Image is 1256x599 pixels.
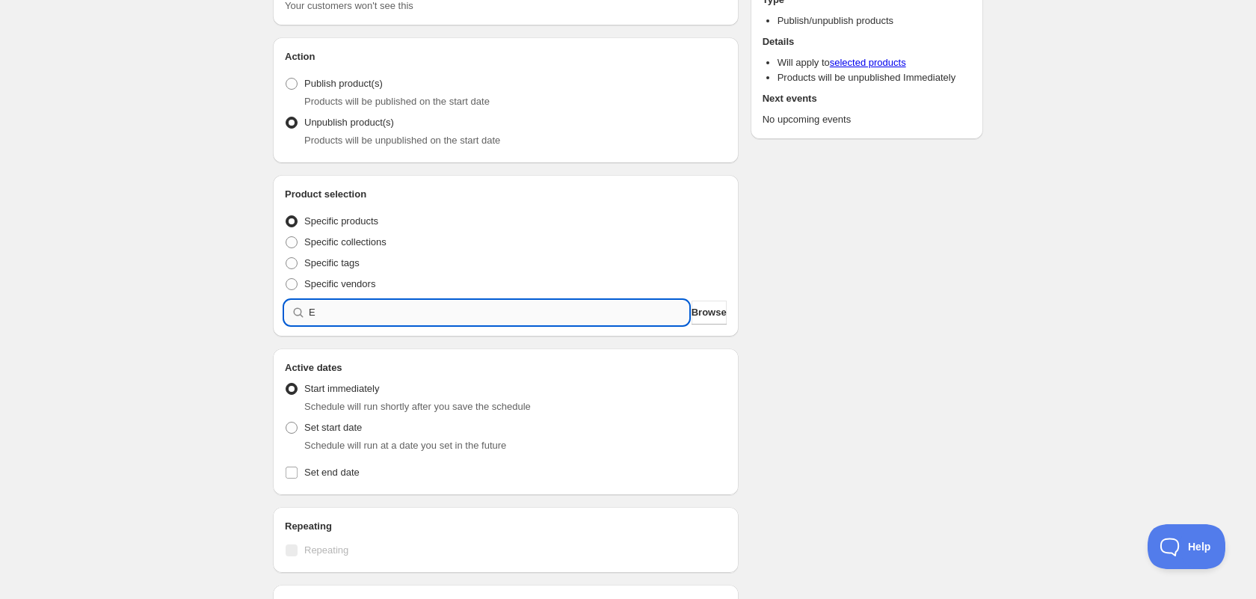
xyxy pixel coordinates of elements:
[285,187,727,202] h2: Product selection
[304,544,348,556] span: Repeating
[778,55,971,70] li: Will apply to
[778,70,971,85] li: Products will be unpublished Immediately
[304,215,378,227] span: Specific products
[304,135,500,146] span: Products will be unpublished on the start date
[763,34,971,49] h2: Details
[763,112,971,127] p: No upcoming events
[309,301,689,325] input: Search products
[304,401,531,412] span: Schedule will run shortly after you save the schedule
[304,383,379,394] span: Start immediately
[285,360,727,375] h2: Active dates
[285,519,727,534] h2: Repeating
[304,278,375,289] span: Specific vendors
[304,78,383,89] span: Publish product(s)
[304,467,360,478] span: Set end date
[692,301,727,325] button: Browse
[1148,524,1226,569] iframe: Toggle Customer Support
[763,91,971,106] h2: Next events
[304,96,490,107] span: Products will be published on the start date
[778,13,971,28] li: Publish/unpublish products
[304,257,360,268] span: Specific tags
[304,236,387,248] span: Specific collections
[304,440,506,451] span: Schedule will run at a date you set in the future
[304,117,394,128] span: Unpublish product(s)
[692,305,727,320] span: Browse
[830,57,906,68] a: selected products
[285,49,727,64] h2: Action
[304,422,362,433] span: Set start date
